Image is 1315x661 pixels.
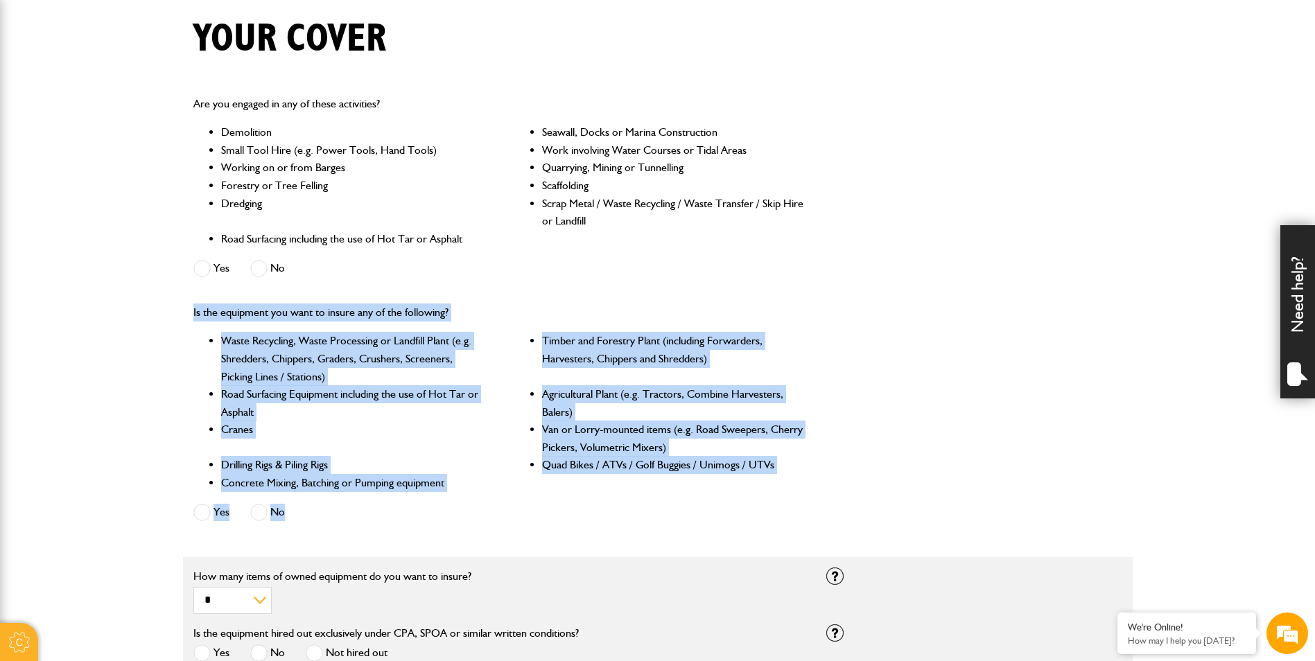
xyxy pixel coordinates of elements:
[227,7,261,40] div: Minimize live chat window
[542,421,805,456] li: Van or Lorry-mounted items (e.g. Road Sweepers, Cherry Pickers, Volumetric Mixers)
[1128,622,1246,633] div: We're Online!
[221,159,484,177] li: Working on or from Barges
[221,230,484,248] li: Road Surfacing including the use of Hot Tar or Asphalt
[1280,225,1315,398] div: Need help?
[18,169,253,200] input: Enter your email address
[250,260,285,277] label: No
[542,456,805,474] li: Quad Bikes / ATVs / Golf Buggies / Unimogs / UTVs
[542,195,805,230] li: Scrap Metal / Waste Recycling / Waste Transfer / Skip Hire or Landfill
[18,210,253,240] input: Enter your phone number
[542,332,805,385] li: Timber and Forestry Plant (including Forwarders, Harvesters, Chippers and Shredders)
[193,16,386,62] h1: Your cover
[18,251,253,415] textarea: Type your message and hit 'Enter'
[193,95,805,113] p: Are you engaged in any of these activities?
[193,260,229,277] label: Yes
[72,78,233,96] div: Chat with us now
[221,474,484,492] li: Concrete Mixing, Batching or Pumping equipment
[221,332,484,385] li: Waste Recycling, Waste Processing or Landfill Plant (e.g. Shredders, Chippers, Graders, Crushers,...
[542,123,805,141] li: Seawall, Docks or Marina Construction
[542,177,805,195] li: Scaffolding
[24,77,58,96] img: d_20077148190_company_1631870298795_20077148190
[221,177,484,195] li: Forestry or Tree Felling
[221,141,484,159] li: Small Tool Hire (e.g. Power Tools, Hand Tools)
[542,159,805,177] li: Quarrying, Mining or Tunnelling
[221,421,484,456] li: Cranes
[221,195,484,230] li: Dredging
[18,128,253,159] input: Enter your last name
[542,385,805,421] li: Agricultural Plant (e.g. Tractors, Combine Harvesters, Balers)
[193,504,229,521] label: Yes
[193,628,579,639] label: Is the equipment hired out exclusively under CPA, SPOA or similar written conditions?
[250,504,285,521] label: No
[1128,635,1246,646] p: How may I help you today?
[221,385,484,421] li: Road Surfacing Equipment including the use of Hot Tar or Asphalt
[221,123,484,141] li: Demolition
[221,456,484,474] li: Drilling Rigs & Piling Rigs
[193,303,805,321] p: Is the equipment you want to insure any of the following?
[193,571,805,582] label: How many items of owned equipment do you want to insure?
[542,141,805,159] li: Work involving Water Courses or Tidal Areas
[189,427,252,446] em: Start Chat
